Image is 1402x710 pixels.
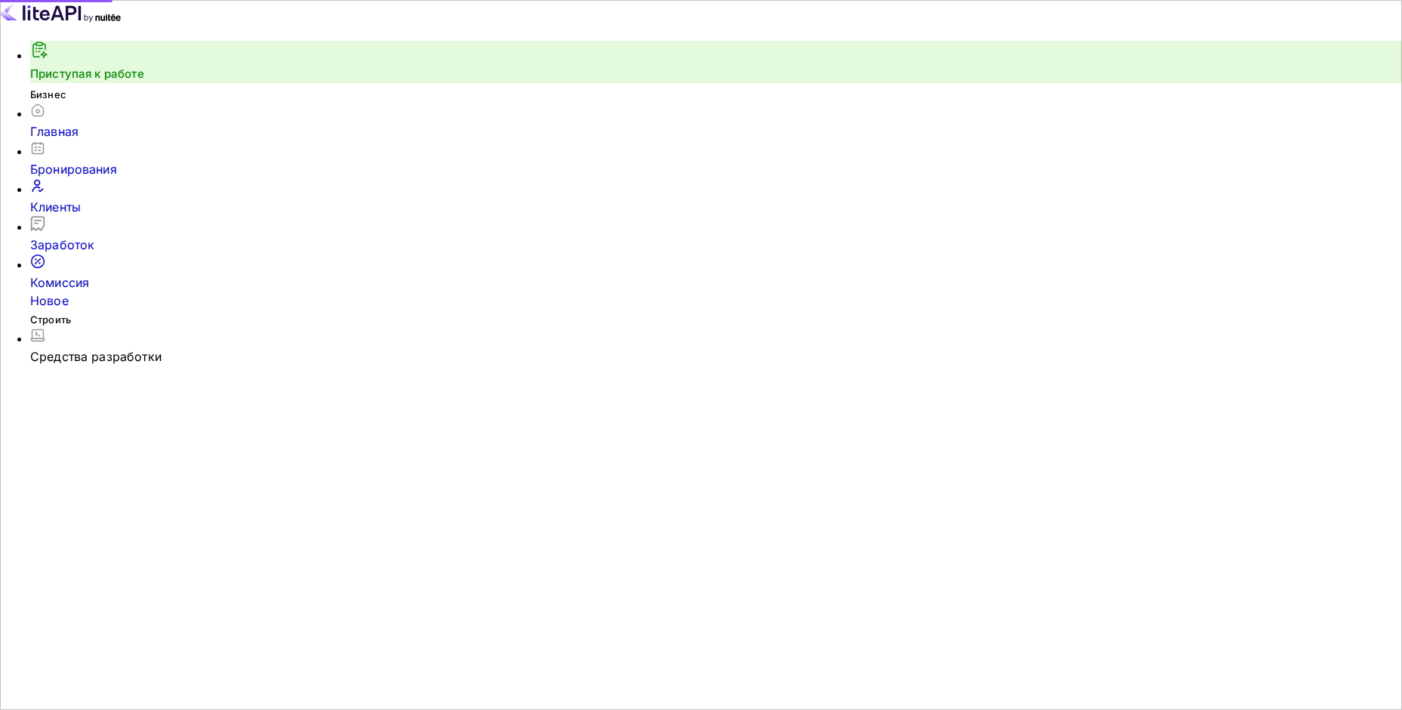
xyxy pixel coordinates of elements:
[30,349,162,364] ya-tr-span: Средства разработки
[30,254,1402,310] a: КомиссияНовое
[30,103,1402,140] a: Главная
[30,66,144,81] a: Приступая к работе
[30,124,79,139] ya-tr-span: Главная
[30,162,117,177] ya-tr-span: Бронирования
[30,41,1402,83] div: Приступая к работе
[30,313,71,326] ya-tr-span: Строить
[30,199,81,215] ya-tr-span: Клиенты
[30,237,94,252] ya-tr-span: Заработок
[30,140,1402,178] a: Бронирования
[30,275,89,290] ya-tr-span: Комиссия
[30,293,69,308] ya-tr-span: Новое
[30,178,1402,216] a: Клиенты
[30,216,1402,254] a: Заработок
[30,88,66,100] ya-tr-span: Бизнес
